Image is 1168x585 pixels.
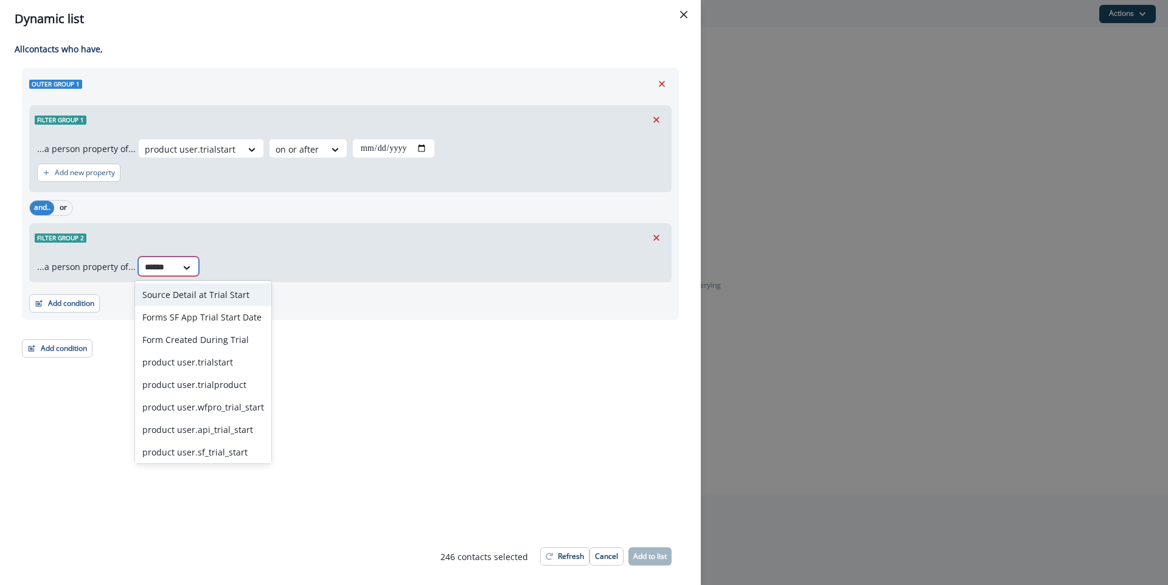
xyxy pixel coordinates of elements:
[135,306,271,328] div: Forms SF App Trial Start Date
[558,552,584,561] p: Refresh
[55,168,115,177] p: Add new property
[35,116,86,125] span: Filter group 1
[29,80,82,89] span: Outer group 1
[595,552,618,561] p: Cancel
[35,234,86,243] span: Filter group 2
[29,294,100,313] button: Add condition
[647,229,666,247] button: Remove
[135,373,271,396] div: product user.trialproduct
[37,164,120,182] button: Add new property
[540,547,589,566] button: Refresh
[135,396,271,418] div: product user.wfpro_trial_start
[674,5,693,24] button: Close
[37,142,136,155] p: ...a person property of...
[37,260,136,273] p: ...a person property of...
[135,328,271,351] div: Form Created During Trial
[652,75,672,93] button: Remove
[15,10,686,28] div: Dynamic list
[135,283,271,306] div: Source Detail at Trial Start
[30,201,54,215] button: and..
[135,351,271,373] div: product user.trialstart
[628,547,672,566] button: Add to list
[589,547,624,566] button: Cancel
[440,550,528,563] p: 246 contact s selected
[15,43,679,55] p: All contact s who have,
[54,201,72,215] button: or
[135,441,271,463] div: product user.sf_trial_start
[22,339,92,358] button: Add condition
[633,552,667,561] p: Add to list
[135,418,271,441] div: product user.api_trial_start
[647,111,666,129] button: Remove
